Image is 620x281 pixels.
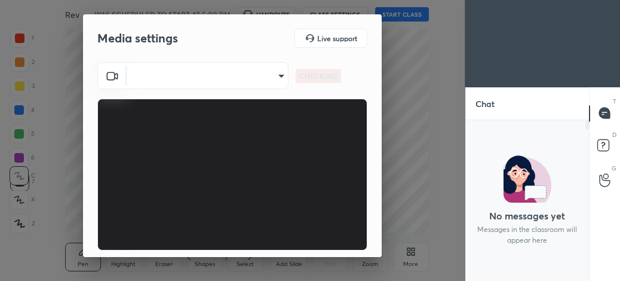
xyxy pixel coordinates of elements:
[466,88,504,120] p: Chat
[317,35,357,42] h5: Live support
[612,130,616,139] p: D
[97,30,178,46] h2: Media settings
[127,62,288,89] div: ​
[612,164,616,173] p: G
[299,71,337,81] p: CHECKING
[613,97,616,106] p: T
